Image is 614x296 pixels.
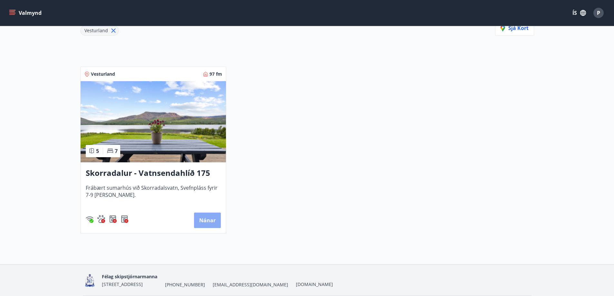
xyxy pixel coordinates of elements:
[86,215,93,223] img: HJRyFFsYp6qjeUYhR4dAD8CaCEsnIFYZ05miwXoh.svg
[96,148,99,155] span: 5
[296,281,333,287] a: [DOMAIN_NAME]
[501,24,529,32] span: Sjá kort
[86,215,93,223] div: Þráðlaust net
[97,215,105,223] img: pxcaIm5dSOV3FS4whs1soiYWTwFQvksT25a9J10C.svg
[495,20,534,36] button: Sjá kort
[591,5,606,21] button: P
[121,215,128,223] div: Þurrkari
[86,184,221,205] span: Frábært sumarhús við Skorradalsvatn, Svefnpláss fyrir 7-9 [PERSON_NAME].
[102,281,143,287] span: [STREET_ADDRESS]
[102,273,157,280] span: Félag skipstjórnarmanna
[213,282,288,288] span: [EMAIL_ADDRESS][DOMAIN_NAME]
[97,215,105,223] div: Gæludýr
[91,71,115,77] span: Vesturland
[109,215,117,223] img: Dl16BY4EX9PAW649lg1C3oBuIaAsR6QVDQBO2cTm.svg
[8,7,44,19] button: menu
[121,215,128,223] img: hddCLTAnxqFUMr1fxmbGG8zWilo2syolR0f9UjPn.svg
[194,213,221,228] button: Nánar
[84,27,108,33] span: Vesturland
[165,282,205,288] span: [PHONE_NUMBER]
[115,148,118,155] span: 7
[81,81,226,162] img: Paella dish
[109,215,117,223] div: Þvottavél
[569,7,590,19] button: ÍS
[83,273,97,287] img: 4fX9JWmG4twATeQ1ej6n556Sc8UHidsvxQtc86h8.png
[210,71,222,77] span: 97 fm
[80,25,119,36] div: Vesturland
[597,9,600,16] span: P
[86,167,221,179] h3: Skorradalur - Vatnsendahlíð 175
